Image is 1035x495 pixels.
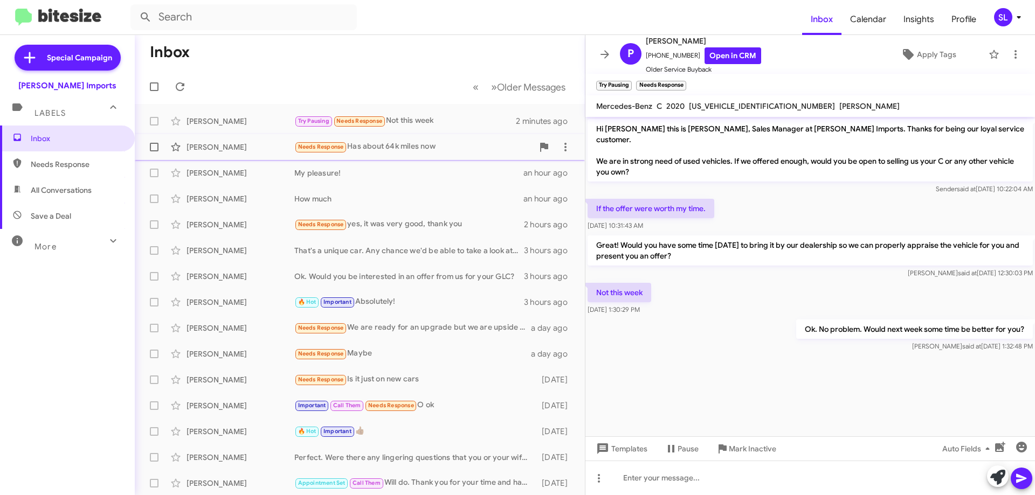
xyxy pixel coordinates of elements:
[707,439,785,458] button: Mark Inactive
[705,47,761,64] a: Open in CRM
[150,44,190,61] h1: Inbox
[594,439,647,458] span: Templates
[294,141,533,153] div: Has about 64k miles now
[294,425,536,437] div: 👍🏽
[657,101,662,111] span: C
[47,52,112,63] span: Special Campaign
[187,400,294,411] div: [PERSON_NAME]
[627,45,634,62] span: P
[485,76,572,98] button: Next
[536,400,576,411] div: [DATE]
[298,376,344,383] span: Needs Response
[18,80,116,91] div: [PERSON_NAME] Imports
[298,479,346,486] span: Appointment Set
[666,101,685,111] span: 2020
[596,81,632,90] small: Try Pausing
[895,4,943,35] a: Insights
[294,168,523,178] div: My pleasure!
[466,76,485,98] button: Previous
[298,402,326,409] span: Important
[187,348,294,359] div: [PERSON_NAME]
[936,185,1033,193] span: Sender [DATE] 10:22:04 AM
[15,45,121,71] a: Special Campaign
[298,117,329,124] span: Try Pausing
[298,221,344,228] span: Needs Response
[298,428,316,435] span: 🔥 Hot
[656,439,707,458] button: Pause
[588,119,1033,182] p: Hi [PERSON_NAME] this is [PERSON_NAME], Sales Manager at [PERSON_NAME] Imports. Thanks for being ...
[531,348,576,359] div: a day ago
[536,478,576,489] div: [DATE]
[841,4,895,35] a: Calendar
[187,168,294,178] div: [PERSON_NAME]
[689,101,835,111] span: [US_VEHICLE_IDENTIFICATION_NUMBER]
[802,4,841,35] a: Inbox
[536,374,576,385] div: [DATE]
[298,350,344,357] span: Needs Response
[497,81,565,93] span: Older Messages
[473,80,479,94] span: «
[353,479,381,486] span: Call Them
[729,439,776,458] span: Mark Inactive
[536,426,576,437] div: [DATE]
[298,298,316,305] span: 🔥 Hot
[678,439,699,458] span: Pause
[588,221,643,229] span: [DATE] 10:31:43 AM
[336,117,382,124] span: Needs Response
[994,8,1012,26] div: SL
[958,269,977,277] span: said at
[294,193,523,204] div: How much
[130,4,357,30] input: Search
[323,428,351,435] span: Important
[588,199,714,218] p: If the offer were worth my time.
[585,439,656,458] button: Templates
[943,4,985,35] a: Profile
[294,218,524,231] div: yes, it was very good, thank you
[942,439,994,458] span: Auto Fields
[908,269,1033,277] span: [PERSON_NAME] [DATE] 12:30:03 PM
[294,373,536,386] div: Is it just on new cars
[298,143,344,150] span: Needs Response
[957,185,976,193] span: said at
[187,219,294,230] div: [PERSON_NAME]
[294,115,516,127] div: Not this week
[531,323,576,333] div: a day ago
[298,324,344,331] span: Needs Response
[31,211,71,221] span: Save a Deal
[294,347,531,360] div: Maybe
[934,439,1003,458] button: Auto Fields
[523,168,576,178] div: an hour ago
[34,242,57,252] span: More
[536,452,576,463] div: [DATE]
[294,271,524,282] div: Ok. Would you be interested in an offer from us for your GLC?
[333,402,361,409] span: Call Them
[646,47,761,64] span: [PHONE_NUMBER]
[588,283,651,302] p: Not this week
[588,235,1033,266] p: Great! Would you have some time [DATE] to bring it by our dealership so we can properly appraise ...
[187,323,294,333] div: [PERSON_NAME]
[839,101,900,111] span: [PERSON_NAME]
[516,116,576,127] div: 2 minutes ago
[467,76,572,98] nav: Page navigation example
[524,245,576,256] div: 3 hours ago
[524,219,576,230] div: 2 hours ago
[187,142,294,152] div: [PERSON_NAME]
[523,193,576,204] div: an hour ago
[491,80,497,94] span: »
[796,319,1033,339] p: Ok. No problem. Would next week some time be better for you?
[917,45,956,64] span: Apply Tags
[187,426,294,437] div: [PERSON_NAME]
[323,298,351,305] span: Important
[985,8,1023,26] button: SL
[187,478,294,489] div: [PERSON_NAME]
[294,477,536,489] div: Will do. Thank you for your time and have a great day!
[596,101,652,111] span: Mercedes-Benz
[646,34,761,47] span: [PERSON_NAME]
[962,342,981,350] span: said at
[294,452,536,463] div: Perfect. Were there any lingering questions that you or your wife had about the GLE or need any i...
[636,81,686,90] small: Needs Response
